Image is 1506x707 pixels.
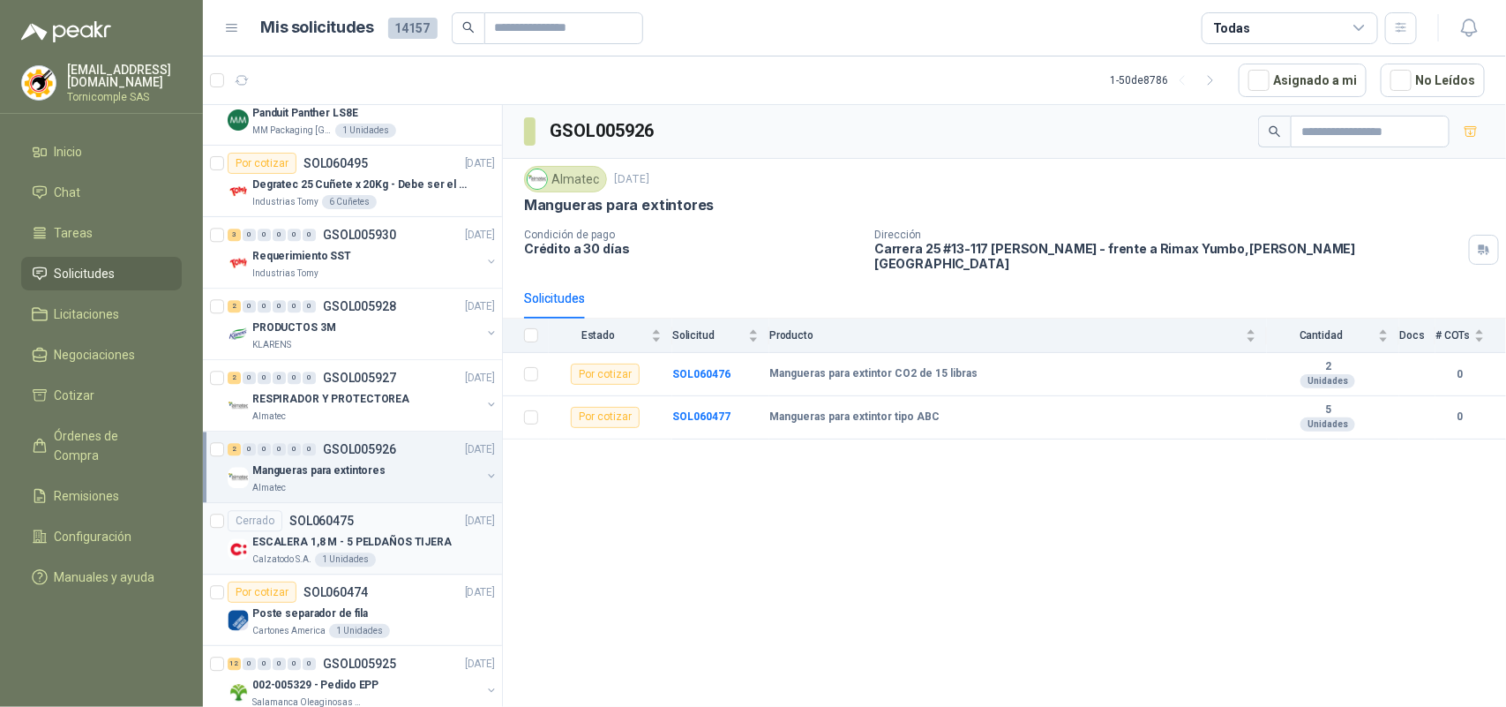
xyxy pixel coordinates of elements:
[261,15,374,41] h1: Mis solicitudes
[243,443,256,455] div: 0
[769,319,1267,353] th: Producto
[465,298,495,315] p: [DATE]
[228,300,241,312] div: 2
[21,176,182,209] a: Chat
[252,605,368,622] p: Poste separador de fila
[21,257,182,290] a: Solicitudes
[228,582,296,603] div: Por cotizar
[21,21,111,42] img: Logo peakr
[258,658,271,670] div: 0
[289,515,354,527] p: SOL060475
[303,157,368,169] p: SOL060495
[465,227,495,244] p: [DATE]
[273,372,286,384] div: 0
[243,372,256,384] div: 0
[273,300,286,312] div: 0
[874,229,1462,241] p: Dirección
[55,183,81,202] span: Chat
[252,105,358,122] p: Panduit Panther LS8E
[21,479,182,513] a: Remisiones
[303,586,368,598] p: SOL060474
[1267,403,1389,417] b: 5
[252,410,286,424] p: Almatec
[67,92,182,102] p: Tornicomple SAS
[549,329,648,342] span: Estado
[335,124,396,138] div: 1 Unidades
[228,324,249,345] img: Company Logo
[465,656,495,673] p: [DATE]
[258,372,271,384] div: 0
[252,320,336,336] p: PRODUCTOS 3M
[874,241,1462,271] p: Carrera 25 #13-117 [PERSON_NAME] - frente a Rimax Yumbo , [PERSON_NAME][GEOGRAPHIC_DATA]
[1435,409,1485,425] b: 0
[203,146,502,217] a: Por cotizarSOL060495[DATE] Company LogoDegratec 25 Cuñete x 20Kg - Debe ser el de Tecnas (por aho...
[228,538,249,560] img: Company Logo
[322,195,377,209] div: 6 Cuñetes
[55,426,165,465] span: Órdenes de Compra
[21,297,182,331] a: Licitaciones
[388,18,438,39] span: 14157
[228,367,498,424] a: 2 0 0 0 0 0 GSOL005927[DATE] Company LogoRESPIRADOR Y PROTECTOREAAlmatec
[303,229,316,241] div: 0
[323,443,396,455] p: GSOL005926
[524,196,715,214] p: Mangueras para extintores
[55,527,132,546] span: Configuración
[303,658,316,670] div: 0
[252,391,409,408] p: RESPIRADOR Y PROTECTOREA
[288,229,301,241] div: 0
[203,74,502,146] a: Por cotizarSOL060496[DATE] Company LogoPanduit Panther LS8EMM Packaging [GEOGRAPHIC_DATA]1 Unidades
[21,135,182,169] a: Inicio
[1267,360,1389,374] b: 2
[228,443,241,455] div: 2
[21,338,182,372] a: Negociaciones
[228,153,296,174] div: Por cotizar
[524,241,860,256] p: Crédito a 30 días
[528,169,547,189] img: Company Logo
[769,367,978,381] b: Mangueras para extintor CO2 de 15 libras
[55,568,155,587] span: Manuales y ayuda
[672,410,731,423] a: SOL060477
[465,513,495,530] p: [DATE]
[571,364,640,385] div: Por cotizar
[203,575,502,646] a: Por cotizarSOL060474[DATE] Company LogoPoste separador de filaCartones America1 Unidades
[303,372,316,384] div: 0
[228,658,241,670] div: 12
[55,223,94,243] span: Tareas
[21,379,182,412] a: Cotizar
[550,117,656,145] h3: GSOL005926
[252,481,286,495] p: Almatec
[252,624,326,638] p: Cartones America
[55,264,116,283] span: Solicitudes
[258,229,271,241] div: 0
[672,368,731,380] a: SOL060476
[252,248,351,265] p: Requerimiento SST
[252,267,318,281] p: Industrias Tomy
[1213,19,1250,38] div: Todas
[21,520,182,553] a: Configuración
[228,109,249,131] img: Company Logo
[258,300,271,312] div: 0
[67,64,182,88] p: [EMAIL_ADDRESS][DOMAIN_NAME]
[252,463,386,479] p: Mangueras para extintores
[1399,319,1435,353] th: Docs
[1300,417,1355,432] div: Unidades
[252,124,332,138] p: MM Packaging [GEOGRAPHIC_DATA]
[55,142,83,162] span: Inicio
[228,510,282,531] div: Cerrado
[21,216,182,250] a: Tareas
[1435,366,1485,383] b: 0
[252,553,311,567] p: Calzatodo S.A.
[228,681,249,703] img: Company Logo
[228,224,498,281] a: 3 0 0 0 0 0 GSOL005930[DATE] Company LogoRequerimiento SSTIndustrias Tomy
[1267,329,1375,342] span: Cantidad
[22,66,56,100] img: Company Logo
[1267,319,1399,353] th: Cantidad
[1435,319,1506,353] th: # COTs
[228,181,249,202] img: Company Logo
[243,300,256,312] div: 0
[228,610,249,631] img: Company Logo
[524,289,585,308] div: Solicitudes
[465,441,495,458] p: [DATE]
